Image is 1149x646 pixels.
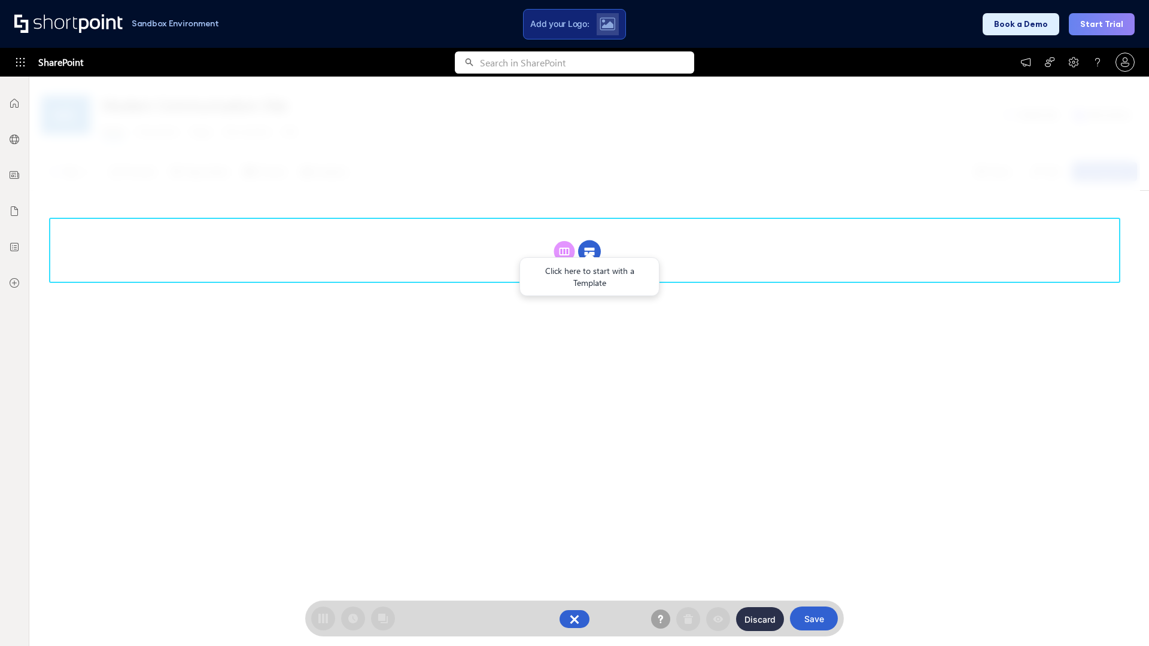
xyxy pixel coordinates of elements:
[736,607,784,631] button: Discard
[132,20,219,27] h1: Sandbox Environment
[38,48,83,77] span: SharePoint
[983,13,1059,35] button: Book a Demo
[480,51,694,74] input: Search in SharePoint
[1069,13,1135,35] button: Start Trial
[600,17,615,31] img: Upload logo
[530,19,589,29] span: Add your Logo:
[790,607,838,630] button: Save
[1089,589,1149,646] iframe: Chat Widget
